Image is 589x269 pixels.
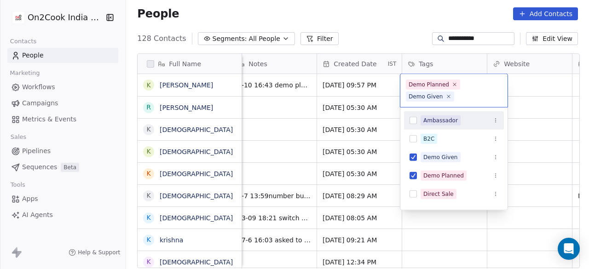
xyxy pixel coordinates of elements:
[423,153,458,161] div: Demo Given
[423,172,464,180] div: Demo Planned
[423,135,434,143] div: B2C
[423,116,458,125] div: Ambassador
[423,190,454,198] div: Direct Sale
[409,92,443,101] div: Demo Given
[409,80,449,89] div: Demo Planned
